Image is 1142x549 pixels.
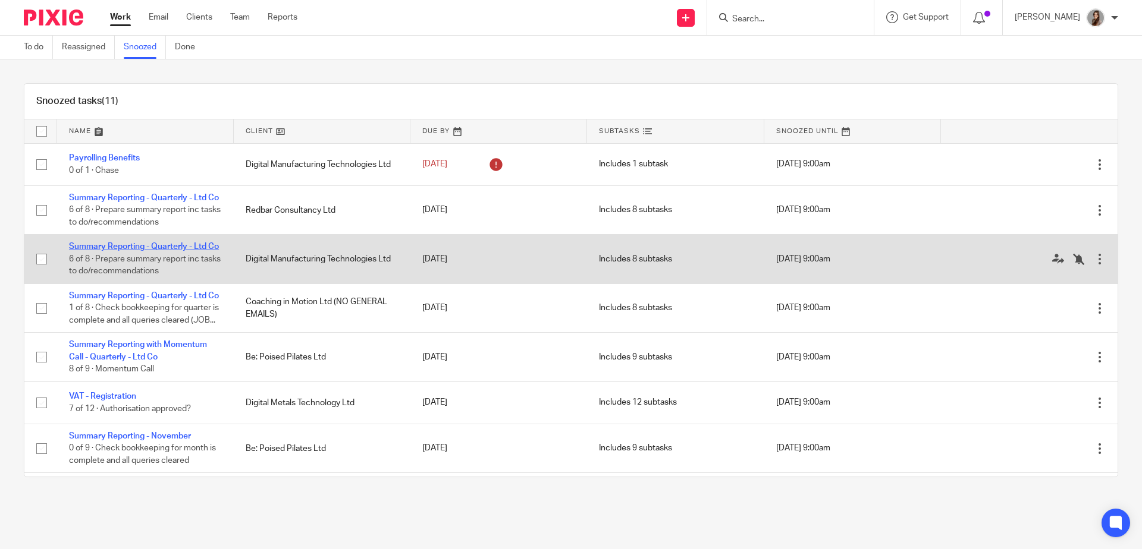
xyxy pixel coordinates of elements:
[69,292,219,300] a: Summary Reporting - Quarterly - Ltd Co
[776,255,830,263] span: [DATE] 9:00am
[776,160,830,169] span: [DATE] 9:00am
[234,381,410,424] td: Digital Metals Technology Ltd
[69,444,216,465] span: 0 of 9 · Check bookkeeping for month is complete and all queries cleared
[36,95,118,108] h1: Snoozed tasks
[69,166,119,175] span: 0 of 1 · Chase
[62,36,115,59] a: Reassigned
[69,206,221,227] span: 6 of 8 · Prepare summary report inc tasks to do/recommendations
[599,255,672,263] span: Includes 8 subtasks
[422,444,447,453] span: [DATE]
[776,206,830,214] span: [DATE] 9:00am
[422,160,447,169] span: [DATE]
[599,128,640,134] span: Subtasks
[234,185,410,234] td: Redbar Consultancy Ltd
[234,143,410,185] td: Digital Manufacturing Technologies Ltd
[776,444,830,453] span: [DATE] 9:00am
[69,242,219,251] a: Summary Reporting - Quarterly - Ltd Co
[124,36,166,59] a: Snoozed
[776,399,830,407] span: [DATE] 9:00am
[69,340,207,361] a: Summary Reporting with Momentum Call - Quarterly - Ltd Co
[69,432,191,440] a: Summary Reporting - November
[149,11,168,23] a: Email
[422,255,447,263] span: [DATE]
[422,304,447,313] span: [DATE]
[599,206,672,214] span: Includes 8 subtasks
[234,473,410,522] td: Ask Electrical & Building Ltd
[599,399,677,407] span: Includes 12 subtasks
[234,333,410,381] td: Be: Poised Pilates Ltd
[731,14,838,25] input: Search
[69,304,219,324] span: 1 of 8 · Check bookkeeping for quarter is complete and all queries cleared (JOB...
[69,365,154,373] span: 8 of 9 · Momentum Call
[175,36,204,59] a: Done
[422,206,447,214] span: [DATE]
[102,96,118,106] span: (11)
[69,194,219,202] a: Summary Reporting - Quarterly - Ltd Co
[422,399,447,407] span: [DATE]
[1015,11,1080,23] p: [PERSON_NAME]
[903,13,949,21] span: Get Support
[599,353,672,361] span: Includes 9 subtasks
[69,154,140,162] a: Payrolling Benefits
[186,11,212,23] a: Clients
[69,392,136,400] a: VAT - Registration
[234,235,410,283] td: Digital Manufacturing Technologies Ltd
[69,255,221,276] span: 6 of 8 · Prepare summary report inc tasks to do/recommendations
[24,10,83,26] img: Pixie
[230,11,250,23] a: Team
[599,304,672,313] span: Includes 8 subtasks
[599,444,672,453] span: Includes 9 subtasks
[110,11,131,23] a: Work
[234,424,410,472] td: Be: Poised Pilates Ltd
[422,353,447,361] span: [DATE]
[268,11,297,23] a: Reports
[69,405,191,413] span: 7 of 12 · Authorisation approved?
[599,160,668,169] span: Includes 1 subtask
[24,36,53,59] a: To do
[776,304,830,313] span: [DATE] 9:00am
[234,283,410,332] td: Coaching in Motion Ltd (NO GENERAL EMAILS)
[1086,8,1105,27] img: 22.png
[776,353,830,361] span: [DATE] 9:00am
